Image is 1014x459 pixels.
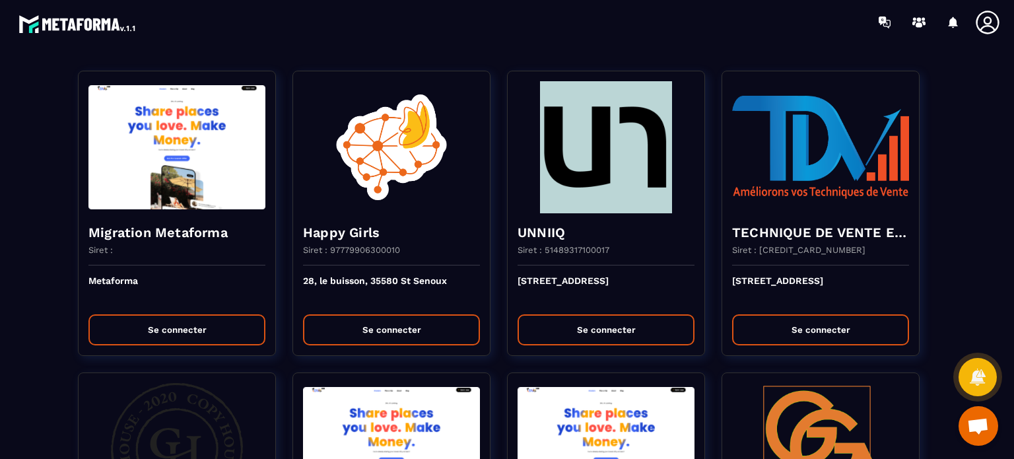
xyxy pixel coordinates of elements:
[303,314,480,345] button: Se connecter
[732,81,909,213] img: funnel-background
[18,12,137,36] img: logo
[303,223,480,242] h4: Happy Girls
[959,406,998,446] a: Ouvrir le chat
[518,81,694,213] img: funnel-background
[88,314,265,345] button: Se connecter
[518,275,694,304] p: [STREET_ADDRESS]
[88,245,113,255] p: Siret :
[518,245,609,255] p: Siret : 51489317100017
[88,275,265,304] p: Metaforma
[303,81,480,213] img: funnel-background
[732,245,865,255] p: Siret : [CREDIT_CARD_NUMBER]
[518,223,694,242] h4: UNNIIQ
[518,314,694,345] button: Se connecter
[303,245,400,255] p: Siret : 97779906300010
[88,81,265,213] img: funnel-background
[88,223,265,242] h4: Migration Metaforma
[732,314,909,345] button: Se connecter
[303,275,480,304] p: 28, le buisson, 35580 St Senoux
[732,223,909,242] h4: TECHNIQUE DE VENTE EDITION
[732,275,909,304] p: [STREET_ADDRESS]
